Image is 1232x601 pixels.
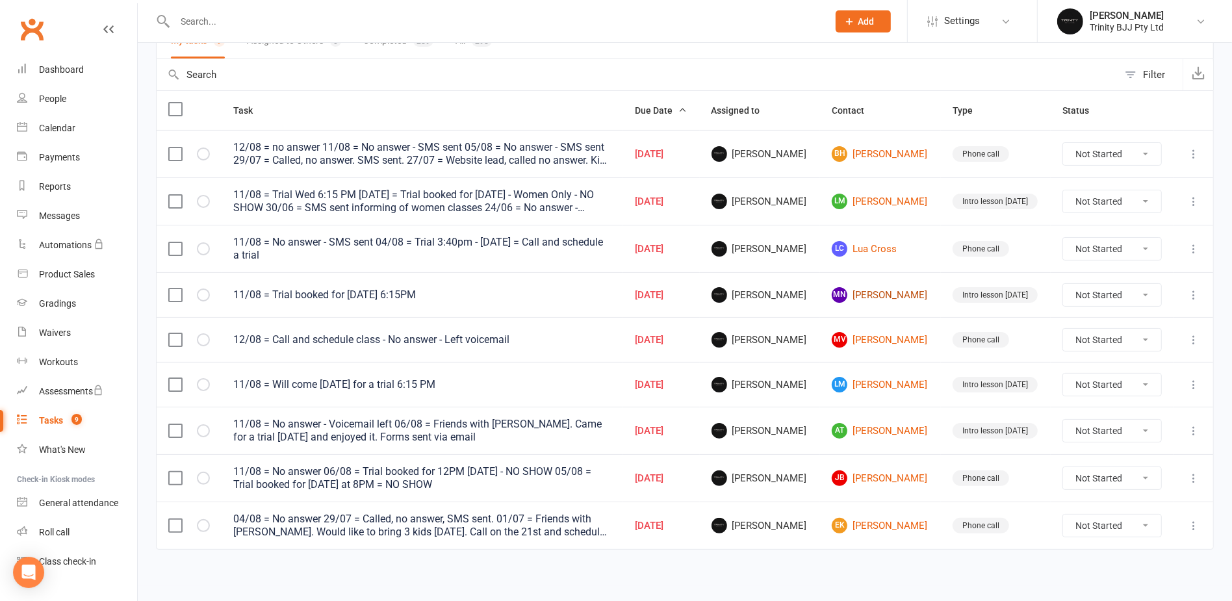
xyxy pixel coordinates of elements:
[1143,67,1165,83] div: Filter
[1118,59,1183,90] button: Filter
[71,414,82,425] span: 9
[712,332,809,348] span: [PERSON_NAME]
[635,244,688,255] div: [DATE]
[39,527,70,537] div: Roll call
[953,241,1009,257] div: Phone call
[712,332,727,348] img: Otamar Barreto
[832,241,929,257] a: LCLua Cross
[832,423,929,439] a: AT[PERSON_NAME]
[17,435,137,465] a: What's New
[39,64,84,75] div: Dashboard
[39,123,75,133] div: Calendar
[712,470,809,486] span: [PERSON_NAME]
[953,146,1009,162] div: Phone call
[17,518,137,547] a: Roll call
[39,556,96,567] div: Class check-in
[17,143,137,172] a: Payments
[17,201,137,231] a: Messages
[953,518,1009,533] div: Phone call
[233,236,611,262] div: 11/08 = No answer - SMS sent 04/08 = Trial 3:40pm - [DATE] = Call and schedule a trial
[953,194,1038,209] div: Intro lesson [DATE]
[832,146,847,162] span: BH
[233,465,611,491] div: 11/08 = No answer 06/08 = Trial booked for 12PM [DATE] - NO SHOW 05/08 = Trial booked for [DATE] ...
[1090,21,1164,33] div: Trinity BJJ Pty Ltd
[39,94,66,104] div: People
[17,55,137,84] a: Dashboard
[712,287,809,303] span: [PERSON_NAME]
[17,348,137,377] a: Workouts
[832,377,847,392] span: LM
[712,241,809,257] span: [PERSON_NAME]
[233,333,611,346] div: 12/08 = Call and schedule class - No answer - Left voicemail
[832,470,847,486] span: JB
[712,103,775,118] button: Assigned to
[39,415,63,426] div: Tasks
[233,513,611,539] div: 04/08 = No answer 29/07 = Called, no answer, SMS sent. 01/07 = Friends with [PERSON_NAME]. Would ...
[832,146,929,162] a: BH[PERSON_NAME]
[17,231,137,260] a: Automations
[233,141,611,167] div: 12/08 = no answer 11/08 = No answer - SMS sent 05/08 = No answer - SMS sent 29/07 = Called, no an...
[712,470,727,486] img: Otamar Barreto
[635,379,688,390] div: [DATE]
[832,470,929,486] a: JB[PERSON_NAME]
[832,287,847,303] span: MN
[635,520,688,531] div: [DATE]
[832,518,847,533] span: EK
[39,152,80,162] div: Payments
[953,423,1038,439] div: Intro lesson [DATE]
[17,406,137,435] a: Tasks 9
[953,470,1009,486] div: Phone call
[712,287,727,303] img: Otamar Barreto
[953,287,1038,303] div: Intro lesson [DATE]
[712,146,727,162] img: Otamar Barreto
[712,241,727,257] img: Otamar Barreto
[712,423,809,439] span: [PERSON_NAME]
[858,16,875,27] span: Add
[832,518,929,533] a: EK[PERSON_NAME]
[13,557,44,588] div: Open Intercom Messenger
[1062,103,1103,118] button: Status
[17,547,137,576] a: Class kiosk mode
[39,327,71,338] div: Waivers
[39,386,103,396] div: Assessments
[832,332,929,348] a: MV[PERSON_NAME]
[635,149,688,160] div: [DATE]
[832,241,847,257] span: LC
[712,377,809,392] span: [PERSON_NAME]
[16,13,48,45] a: Clubworx
[712,423,727,439] img: Otamar Barreto
[635,105,687,116] span: Due Date
[39,298,76,309] div: Gradings
[233,418,611,444] div: 11/08 = No answer - Voicemail left 06/08 = Friends with [PERSON_NAME]. Came for a trial [DATE] an...
[635,335,688,346] div: [DATE]
[953,332,1009,348] div: Phone call
[712,194,727,209] img: Otamar Barreto
[832,332,847,348] span: MV
[635,426,688,437] div: [DATE]
[233,288,611,301] div: 11/08 = Trial booked for [DATE] 6:15PM
[39,357,78,367] div: Workouts
[17,489,137,518] a: General attendance kiosk mode
[953,377,1038,392] div: Intro lesson [DATE]
[17,172,137,201] a: Reports
[17,289,137,318] a: Gradings
[17,114,137,143] a: Calendar
[17,84,137,114] a: People
[832,194,847,209] span: LM
[953,105,987,116] span: Type
[157,59,1118,90] input: Search
[832,377,929,392] a: LM[PERSON_NAME]
[39,269,95,279] div: Product Sales
[712,518,809,533] span: [PERSON_NAME]
[1057,8,1083,34] img: thumb_image1712106278.png
[832,105,879,116] span: Contact
[17,318,137,348] a: Waivers
[233,105,267,116] span: Task
[233,378,611,391] div: 11/08 = Will come [DATE] for a trial 6:15 PM
[712,146,809,162] span: [PERSON_NAME]
[17,377,137,406] a: Assessments
[233,103,267,118] button: Task
[712,105,775,116] span: Assigned to
[712,518,727,533] img: Otamar Barreto
[953,103,987,118] button: Type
